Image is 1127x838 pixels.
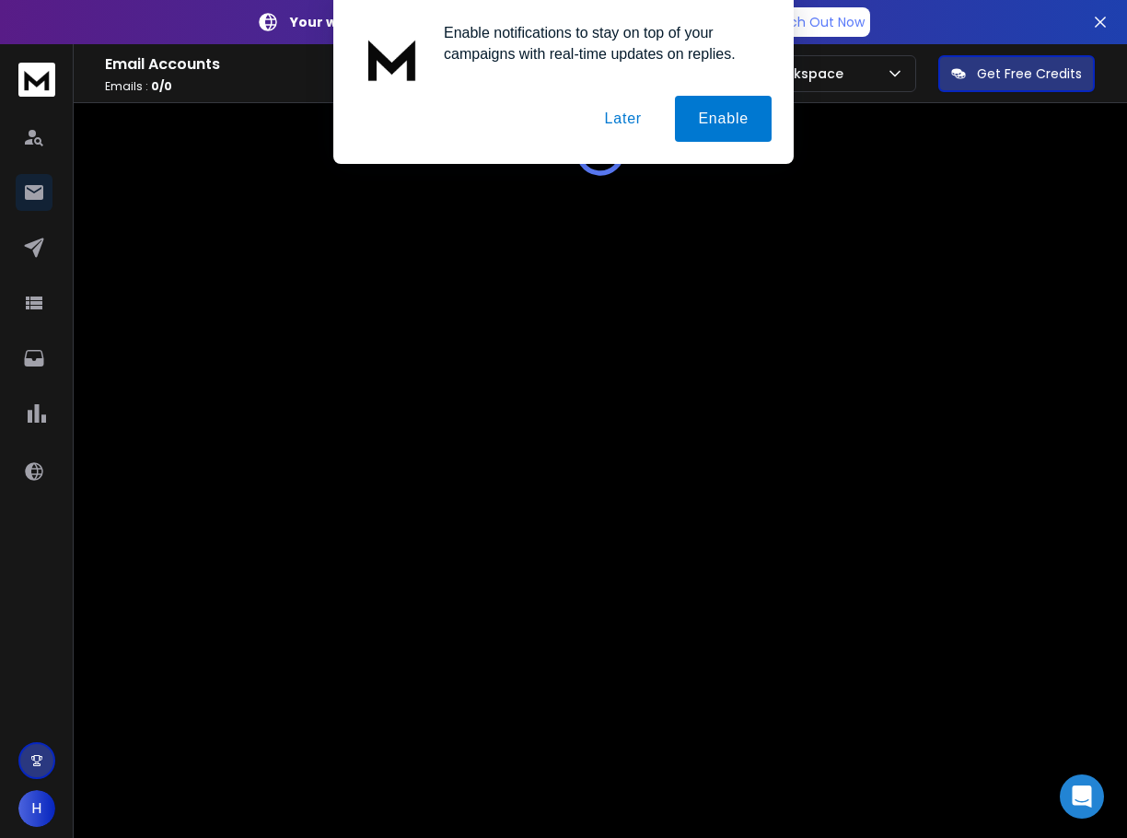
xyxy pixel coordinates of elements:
button: Enable [675,96,772,142]
div: Enable notifications to stay on top of your campaigns with real-time updates on replies. [429,22,772,64]
button: Later [581,96,664,142]
button: H [18,790,55,827]
div: Open Intercom Messenger [1060,774,1104,819]
img: notification icon [355,22,429,96]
